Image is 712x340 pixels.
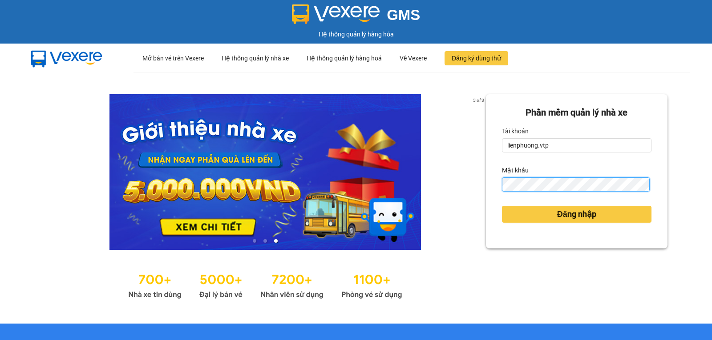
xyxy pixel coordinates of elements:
[473,94,486,250] button: next slide / item
[445,51,508,65] button: Đăng ký dùng thử
[128,268,402,301] img: Statistics.png
[502,124,529,138] label: Tài khoản
[452,53,501,63] span: Đăng ký dùng thử
[222,44,289,72] div: Hệ thống quản lý nhà xe
[274,239,278,243] li: slide item 3
[292,13,421,20] a: GMS
[502,177,650,192] input: Mật khẩu
[557,208,596,220] span: Đăng nhập
[292,4,380,24] img: logo 2
[502,163,529,177] label: Mật khẩu
[253,239,256,243] li: slide item 1
[22,44,111,73] img: mbUUG5Q.png
[263,239,267,243] li: slide item 2
[502,106,651,120] div: Phần mềm quản lý nhà xe
[387,7,420,23] span: GMS
[502,138,651,152] input: Tài khoản
[502,206,651,223] button: Đăng nhập
[400,44,427,72] div: Về Vexere
[2,29,710,39] div: Hệ thống quản lý hàng hóa
[142,44,204,72] div: Mở bán vé trên Vexere
[470,94,486,106] p: 3 of 3
[307,44,382,72] div: Hệ thống quản lý hàng hoá
[44,94,57,250] button: previous slide / item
